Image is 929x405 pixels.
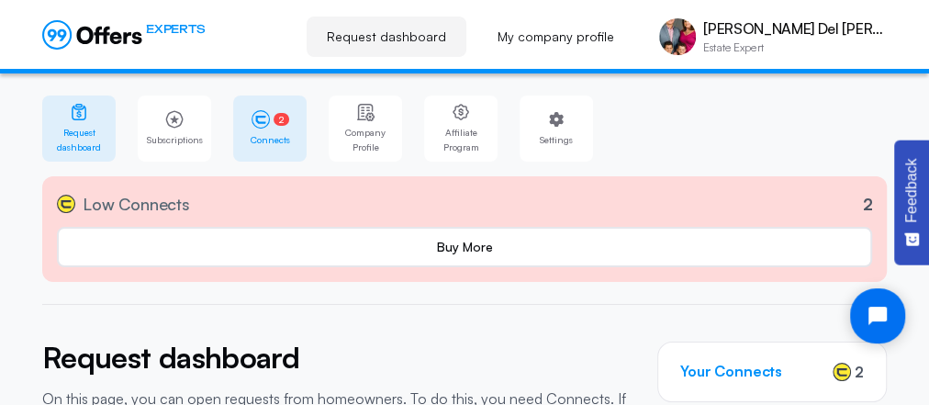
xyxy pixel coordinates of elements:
[834,273,921,359] iframe: Tidio Chat
[520,96,593,162] a: Settings
[894,140,929,264] button: Feedback - Show survey
[329,96,402,162] a: Company Profile
[42,342,630,374] h2: Request dashboard
[42,96,116,162] a: Request dashboard
[143,132,206,147] span: Subscriptions
[146,20,205,38] span: EXPERTS
[334,125,397,154] span: Company Profile
[83,191,190,218] span: Low Connects
[307,17,466,57] a: Request dashboard
[239,132,301,147] span: Connects
[477,17,634,57] a: My company profile
[903,158,920,222] span: Feedback
[57,227,872,267] a: Buy More
[233,96,307,162] a: 2Connects
[680,363,782,380] h3: Your Connects
[703,20,887,38] p: [PERSON_NAME] Del [PERSON_NAME]
[42,20,205,50] a: EXPERTS
[138,96,211,162] a: Subscriptions
[430,125,492,154] span: Affiliate Program
[703,42,887,53] p: Estate Expert
[863,192,873,217] p: 2
[424,96,498,162] a: Affiliate Program
[525,132,588,147] span: Settings
[659,18,696,55] img: Luis Del Valle
[48,125,110,154] span: Request dashboard
[855,361,864,383] span: 2
[274,113,289,126] span: 2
